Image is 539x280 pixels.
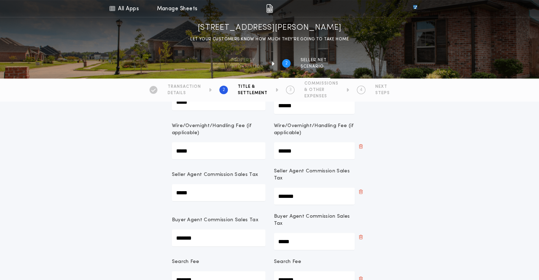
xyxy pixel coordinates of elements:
[304,87,338,93] span: & OTHER
[304,93,338,99] span: EXPENSES
[172,142,265,159] input: Wire/Overnight/Handling Fee (if applicable)
[198,22,342,34] h1: [STREET_ADDRESS][PERSON_NAME]
[301,64,327,69] span: SCENARIO
[168,84,201,90] span: TRANSACTION
[172,184,265,201] input: Seller Agent Commission Sales Tax
[274,168,355,182] p: Seller Agent Commission Sales Tax
[285,61,288,66] h2: 2
[172,217,258,224] p: Buyer Agent Commission Sales Tax
[301,57,327,63] span: SELLER NET
[360,87,363,93] h2: 4
[172,93,265,110] input: Attorney Document Preparation Fee - [GEOGRAPHIC_DATA]
[274,97,355,114] input: Attorney Document Preparation Fee - [GEOGRAPHIC_DATA]
[168,90,201,96] span: DETAILS
[190,36,349,43] p: LET YOUR CUSTOMERS KNOW HOW MUCH THEY’RE GOING TO TAKE HOME
[304,81,338,86] span: COMMISSIONS
[172,122,265,137] p: Wire/Overnight/Handling Fee (if applicable)
[274,142,355,159] input: Wire/Overnight/Handling Fee (if applicable)
[223,87,225,93] h2: 2
[172,258,200,265] p: Search Fee
[274,188,355,205] input: Seller Agent Commission Sales Tax
[266,4,273,13] img: img
[231,57,264,63] span: Property
[289,87,292,93] h2: 3
[172,229,265,246] input: Buyer Agent Commission Sales Tax
[238,84,268,90] span: TITLE &
[274,213,355,227] p: Buyer Agent Commission Sales Tax
[400,5,430,12] img: vs-icon
[274,122,355,137] p: Wire/Overnight/Handling Fee (if applicable)
[238,90,268,96] span: SETTLEMENT
[231,64,264,69] span: information
[375,84,390,90] span: NEXT
[375,90,390,96] span: STEPS
[274,233,355,250] input: Buyer Agent Commission Sales Tax
[172,171,258,178] p: Seller Agent Commission Sales Tax
[274,258,302,265] p: Search Fee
